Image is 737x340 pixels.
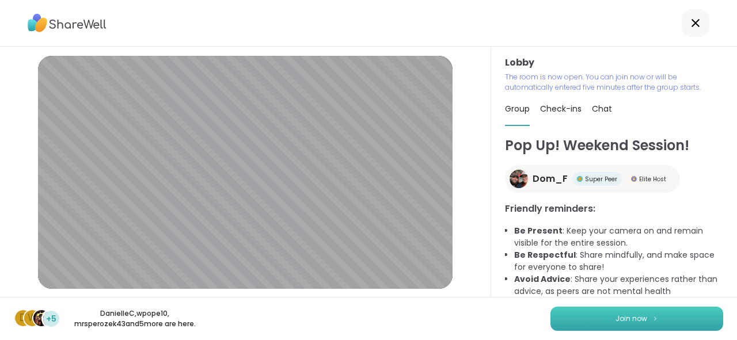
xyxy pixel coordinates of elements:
span: w [28,311,37,326]
span: Check-ins [540,103,582,114]
img: Super Peer [577,176,583,182]
b: Be Present [514,225,563,236]
img: mrsperozek43 [33,310,50,326]
span: +5 [46,313,56,325]
li: : Share mindfully, and make space for everyone to share! [514,249,723,273]
span: Super Peer [585,175,617,184]
img: ShareWell Logomark [652,315,659,322]
span: Group [505,103,530,114]
span: D [20,311,26,326]
button: Join now [550,307,723,331]
p: DanielleC , wpope10 , mrsperozek43 and 5 more are here. [70,308,199,329]
img: ShareWell Logo [28,10,107,36]
h3: Friendly reminders: [505,202,723,216]
h3: Lobby [505,56,723,70]
h1: Pop Up! Weekend Session! [505,135,723,156]
p: The room is now open. You can join now or will be automatically entered five minutes after the gr... [505,72,723,93]
span: Elite Host [639,175,666,184]
b: Be Respectful [514,249,576,261]
img: Dom_F [510,170,528,188]
a: Dom_FDom_FSuper PeerSuper PeerElite HostElite Host [505,165,680,193]
span: Chat [592,103,612,114]
b: Avoid Advice [514,273,571,285]
li: : Share your experiences rather than advice, as peers are not mental health professionals. [514,273,723,310]
span: Dom_F [533,172,568,186]
img: Elite Host [631,176,637,182]
span: Join now [616,314,647,324]
li: : Keep your camera on and remain visible for the entire session. [514,225,723,249]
